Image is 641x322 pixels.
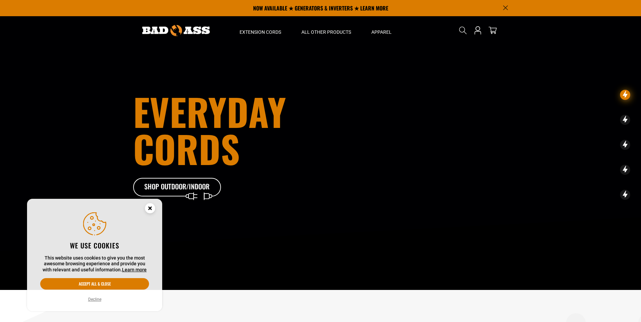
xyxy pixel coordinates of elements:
[27,199,162,312] aside: Cookie Consent
[291,16,361,45] summary: All Other Products
[229,16,291,45] summary: Extension Cords
[371,29,392,35] span: Apparel
[458,25,468,36] summary: Search
[40,241,149,250] h2: We use cookies
[133,178,221,197] a: Shop Outdoor/Indoor
[361,16,402,45] summary: Apparel
[133,93,358,167] h1: Everyday cords
[142,25,210,36] img: Bad Ass Extension Cords
[40,278,149,290] button: Accept all & close
[86,296,103,303] button: Decline
[122,267,147,272] a: Learn more
[240,29,281,35] span: Extension Cords
[40,255,149,273] p: This website uses cookies to give you the most awesome browsing experience and provide you with r...
[301,29,351,35] span: All Other Products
